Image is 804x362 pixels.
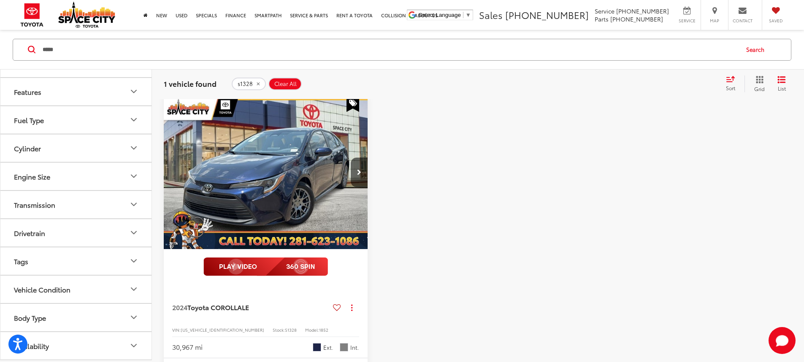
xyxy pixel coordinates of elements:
[305,327,319,333] span: Model:
[14,228,45,236] div: Drivetrain
[505,8,589,21] span: [PHONE_NUMBER]
[268,77,302,90] button: Clear All
[14,172,50,180] div: Engine Size
[172,342,203,352] div: 30,967 mi
[351,304,352,311] span: dropdown dots
[340,343,348,351] span: Gray
[273,327,285,333] span: Stock:
[0,106,152,133] button: Fuel TypeFuel Type
[129,171,139,181] div: Engine Size
[172,327,181,333] span: VIN:
[163,96,368,249] a: 2024 Toyota COROLLA LE2024 Toyota COROLLA LE2024 Toyota COROLLA LE2024 Toyota COROLLA LE
[129,199,139,209] div: Transmission
[754,85,765,92] span: Grid
[0,134,152,161] button: CylinderCylinder
[203,257,328,276] img: full motion video
[319,327,328,333] span: 1852
[164,78,217,88] span: 1 vehicle found
[344,300,359,315] button: Actions
[129,312,139,322] div: Body Type
[163,96,368,250] img: 2024 Toyota COROLLA LE
[0,332,152,359] button: AvailabilityAvailability
[129,86,139,97] div: Features
[479,8,503,21] span: Sales
[14,115,44,123] div: Fuel Type
[14,285,70,293] div: Vehicle Condition
[350,343,359,351] span: Int.
[129,284,139,294] div: Vehicle Condition
[726,84,735,91] span: Sort
[14,144,41,152] div: Cylinder
[0,190,152,218] button: TransmissionTransmission
[0,162,152,190] button: Engine SizeEngine Size
[274,80,297,87] span: Clear All
[595,7,615,15] span: Service
[0,78,152,105] button: FeaturesFeatures
[14,200,55,208] div: Transmission
[595,15,609,23] span: Parts
[0,303,152,331] button: Body TypeBody Type
[347,96,359,112] span: Special
[323,343,333,351] span: Ext.
[771,75,792,92] button: List View
[129,115,139,125] div: Fuel Type
[187,302,242,312] span: Toyota COROLLA
[181,327,264,333] span: [US_VEHICLE_IDENTIFICATION_NUMBER]
[722,75,744,92] button: Select sort value
[14,341,49,349] div: Availability
[419,12,471,18] a: Select Language​
[14,257,28,265] div: Tags
[769,327,796,354] svg: Start Chat
[777,84,786,91] span: List
[466,12,471,18] span: ▼
[285,327,297,333] span: S1328
[733,18,753,24] span: Contact
[677,18,696,24] span: Service
[738,39,777,60] button: Search
[14,87,41,95] div: Features
[172,302,187,312] span: 2024
[163,96,368,249] div: 2024 Toyota COROLLA LE 0
[616,7,669,15] span: [PHONE_NUMBER]
[129,256,139,266] div: Tags
[0,275,152,303] button: Vehicle ConditionVehicle Condition
[351,158,368,187] button: Next image
[766,18,785,24] span: Saved
[419,12,461,18] span: Select Language
[744,75,771,92] button: Grid View
[242,302,249,312] span: LE
[705,18,724,24] span: Map
[129,341,139,351] div: Availability
[129,228,139,238] div: Drivetrain
[232,77,266,90] button: remove s1328
[129,143,139,153] div: Cylinder
[58,2,115,28] img: Space City Toyota
[0,219,152,246] button: DrivetrainDrivetrain
[172,303,330,312] a: 2024Toyota COROLLALE
[238,80,253,87] span: s1328
[42,39,738,59] input: Search by Make, Model, or Keyword
[769,327,796,354] button: Toggle Chat Window
[0,247,152,274] button: TagsTags
[313,343,321,351] span: Blueprint
[14,313,46,321] div: Body Type
[610,15,663,23] span: [PHONE_NUMBER]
